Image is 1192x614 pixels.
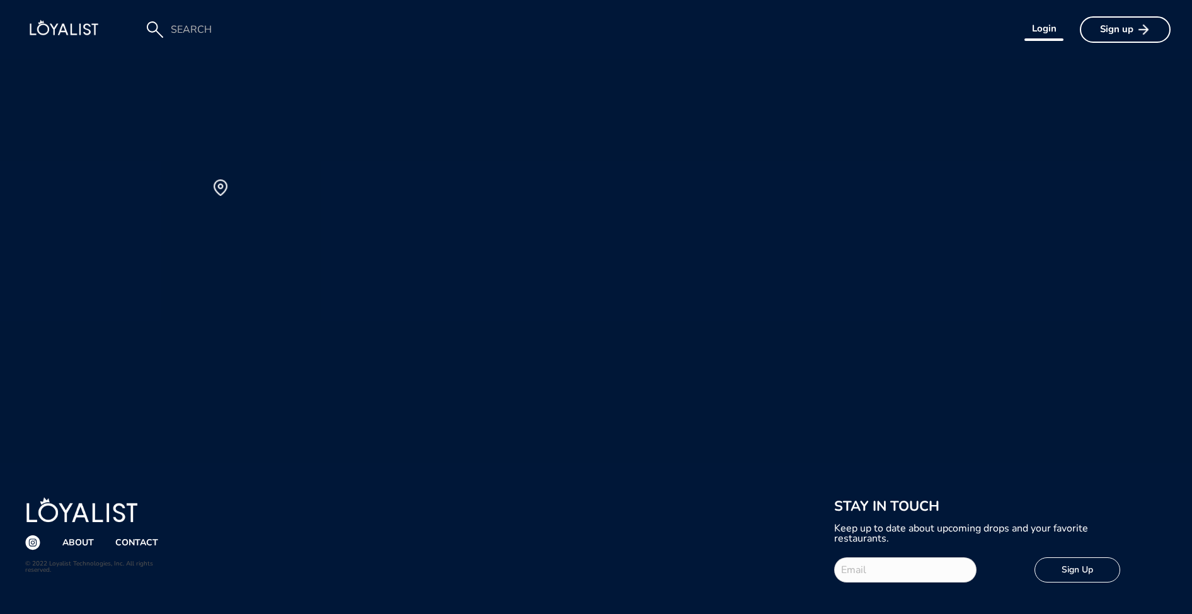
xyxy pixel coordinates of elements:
[1100,25,1134,34] div: Sign up
[115,538,158,547] div: CONTACT
[834,523,1120,552] div: Keep up to date about upcoming drops and your favorite restaurants.
[1032,24,1057,33] div: Login
[62,538,94,547] div: ABOUT
[171,18,310,41] input: SEARCH
[25,560,158,573] div: © 2022 Loyalist Technologies, Inc. All rights reserved.
[834,497,960,518] div: STAY IN TOUCH
[1034,557,1120,583] button: Sign Up
[834,557,977,583] input: Email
